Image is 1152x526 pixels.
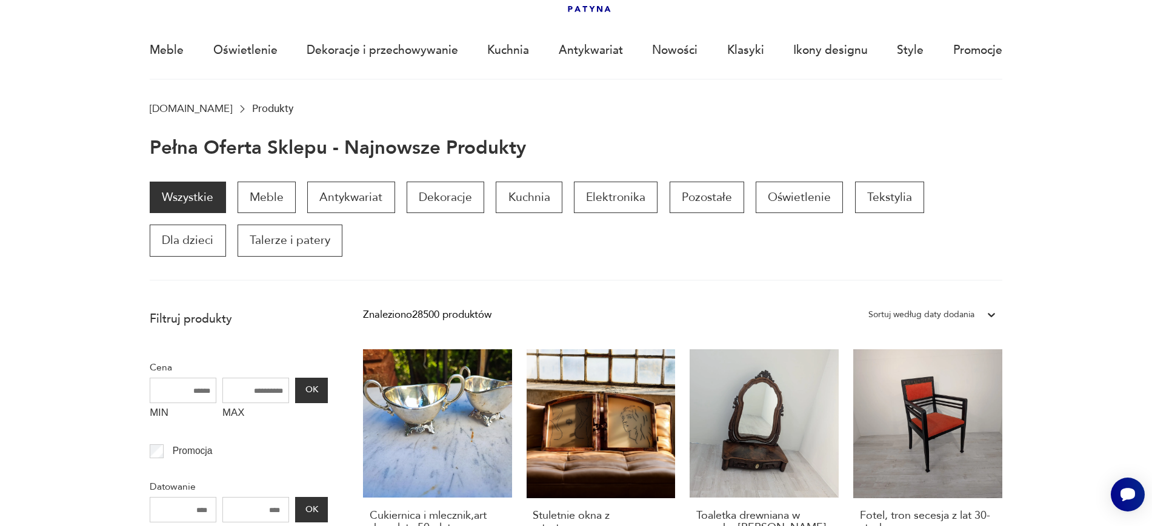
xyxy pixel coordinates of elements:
[150,22,184,78] a: Meble
[150,138,526,159] h1: Pełna oferta sklepu - najnowsze produkty
[652,22,698,78] a: Nowości
[1111,478,1145,511] iframe: Smartsupp widget button
[150,360,328,375] p: Cena
[307,22,458,78] a: Dekoracje i przechowywanie
[953,22,1002,78] a: Promocje
[150,182,225,213] a: Wszystkie
[307,182,395,213] a: Antykwariat
[574,182,658,213] a: Elektronika
[213,22,278,78] a: Oświetlenie
[407,182,484,213] a: Dekoracje
[222,403,289,426] label: MAX
[238,225,342,256] a: Talerze i patery
[487,22,529,78] a: Kuchnia
[173,443,213,459] p: Promocja
[670,182,744,213] a: Pozostałe
[756,182,843,213] a: Oświetlenie
[150,479,328,495] p: Datowanie
[363,307,491,323] div: Znaleziono 28500 produktów
[868,307,974,323] div: Sortuj według daty dodania
[727,22,764,78] a: Klasyki
[150,311,328,327] p: Filtruj produkty
[295,378,328,403] button: OK
[238,182,296,213] a: Meble
[855,182,924,213] a: Tekstylia
[150,225,225,256] a: Dla dzieci
[897,22,924,78] a: Style
[559,22,623,78] a: Antykwariat
[496,182,562,213] a: Kuchnia
[150,103,232,114] a: [DOMAIN_NAME]
[150,403,216,426] label: MIN
[793,22,868,78] a: Ikony designu
[295,497,328,522] button: OK
[252,103,293,114] p: Produkty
